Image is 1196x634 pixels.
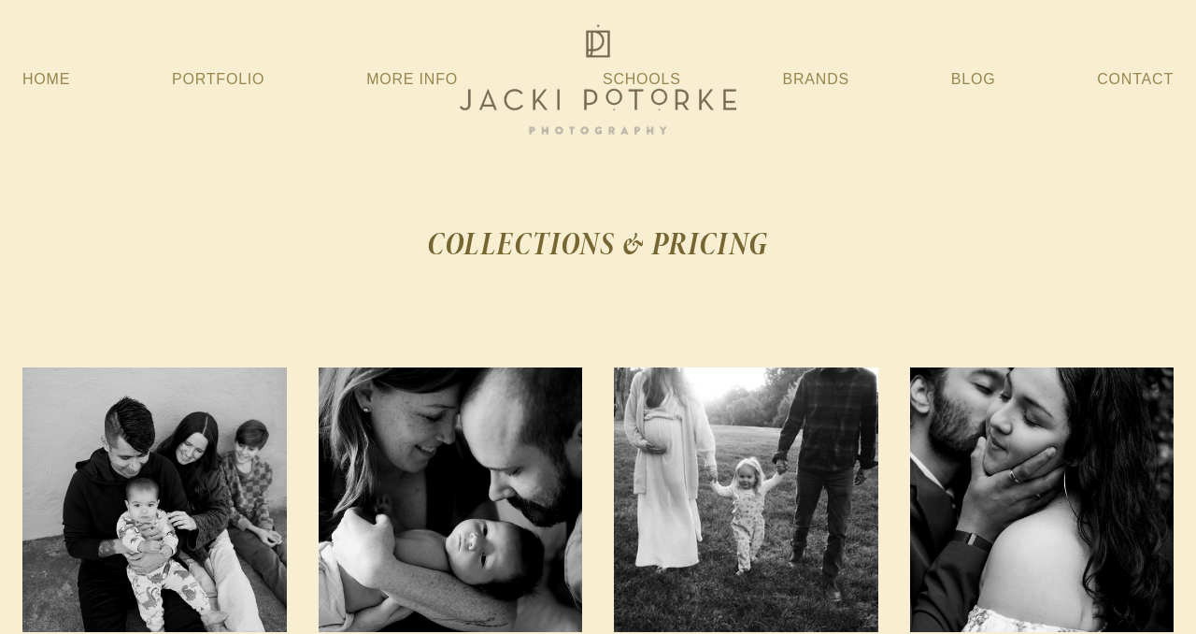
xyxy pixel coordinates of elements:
a: More Info [366,63,458,96]
img: Jacki Potorke Sacramento Family Photographer [448,20,747,139]
a: Portfolio [172,71,264,87]
strong: COLLECTIONS & PRICING [427,222,768,266]
a: Contact [1097,63,1174,96]
a: Schools [603,63,681,96]
a: Blog [951,63,996,96]
a: Brands [783,63,849,96]
a: Home [22,63,70,96]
